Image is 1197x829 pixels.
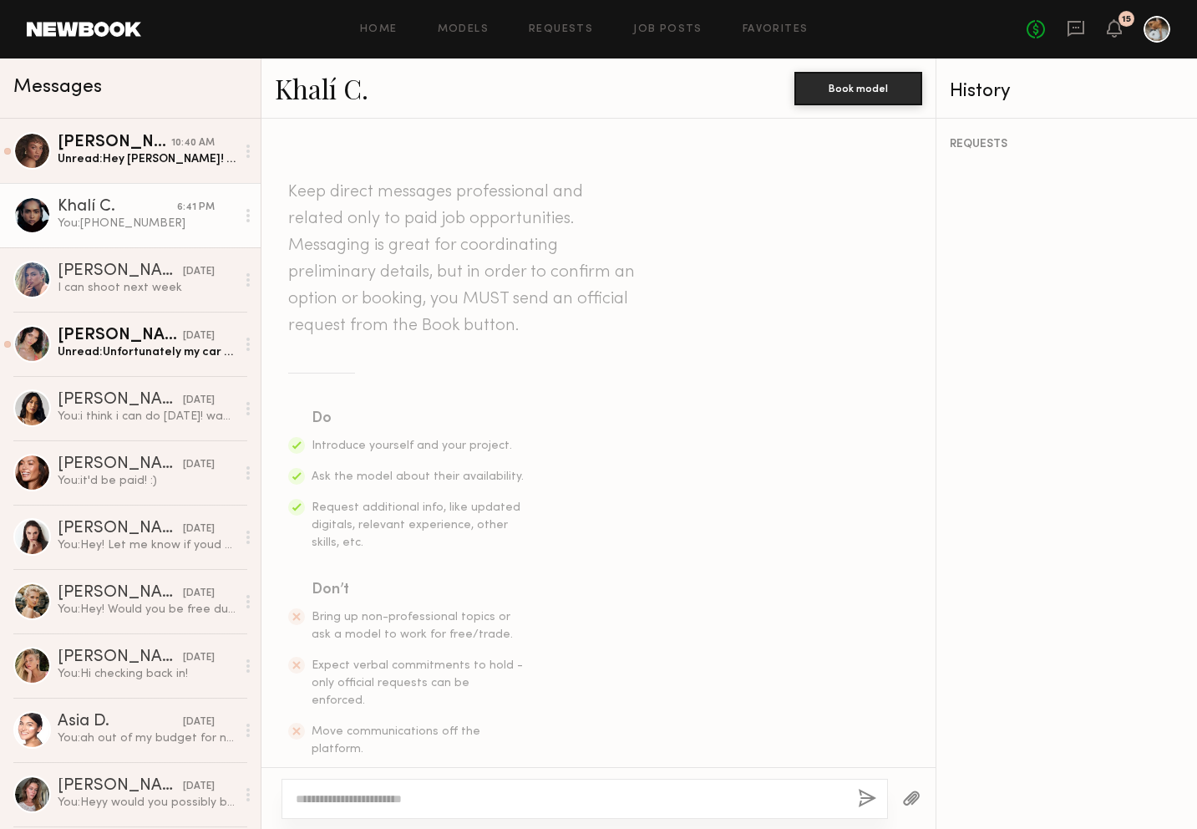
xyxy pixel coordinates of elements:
div: [DATE] [183,393,215,409]
div: [PERSON_NAME] [58,778,183,795]
div: [PERSON_NAME] [58,135,171,151]
div: Asia D. [58,714,183,730]
div: 10:40 AM [171,135,215,151]
span: Bring up non-professional topics or ask a model to work for free/trade. [312,612,513,640]
div: You: Hey! Would you be free during the week at all? [58,602,236,618]
div: You: Hi checking back in! [58,666,236,682]
span: Introduce yourself and your project. [312,440,512,451]
a: Khalí C. [275,70,368,106]
a: Home [360,24,398,35]
div: [DATE] [183,715,215,730]
div: Don’t [312,578,525,602]
div: [PERSON_NAME] [58,521,183,537]
div: You: it'd be paid! :) [58,473,236,489]
div: History [950,82,1184,101]
div: [PERSON_NAME] [58,585,183,602]
div: [DATE] [183,586,215,602]
div: You: Hey! Let me know if youd be free this week at all for a shoot :) [58,537,236,553]
div: You: [PHONE_NUMBER] [58,216,236,231]
a: Job Posts [633,24,702,35]
div: Khalí C. [58,199,177,216]
div: You: Heyy would you possibly be free [DATE] evening to do a sexy yet tasteful beach shoot with a ... [58,795,236,811]
a: Requests [529,24,593,35]
div: Do [312,407,525,430]
div: [DATE] [183,264,215,280]
div: [PERSON_NAME] [58,456,183,473]
span: Ask the model about their availability. [312,471,524,482]
div: 15 [1122,15,1131,24]
div: I can shoot next week [58,280,236,296]
div: [PERSON_NAME] [58,263,183,280]
a: Book model [794,80,922,94]
div: Unread: Unfortunately my car is in the shop 😭 So depending on when I get it back I would love to ... [58,344,236,360]
span: Messages [13,78,102,97]
div: REQUESTS [950,139,1184,150]
a: Favorites [743,24,809,35]
div: Unread: Hey [PERSON_NAME]! Thanks for reaching out — I’m still interested! I just noticed the sho... [58,151,236,167]
div: [DATE] [183,650,215,666]
div: You: ah out of my budget for now unfortunately :( but will let you know if i have another project... [58,730,236,746]
div: You: i think i can do [DATE]! want to text me when you can? [PHONE_NUMBER] [58,409,236,425]
span: Request additional info, like updated digitals, relevant experience, other skills, etc. [312,502,520,548]
div: [DATE] [183,521,215,537]
header: Keep direct messages professional and related only to paid job opportunities. Messaging is great ... [288,179,639,339]
div: [DATE] [183,779,215,795]
a: Models [438,24,489,35]
span: Expect verbal commitments to hold - only official requests can be enforced. [312,660,523,706]
button: Book model [794,72,922,105]
div: [PERSON_NAME] [58,649,183,666]
span: Move communications off the platform. [312,726,480,755]
div: [DATE] [183,457,215,473]
div: 6:41 PM [177,200,215,216]
div: [PERSON_NAME] [58,392,183,409]
div: [PERSON_NAME] [58,328,183,344]
div: [DATE] [183,328,215,344]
